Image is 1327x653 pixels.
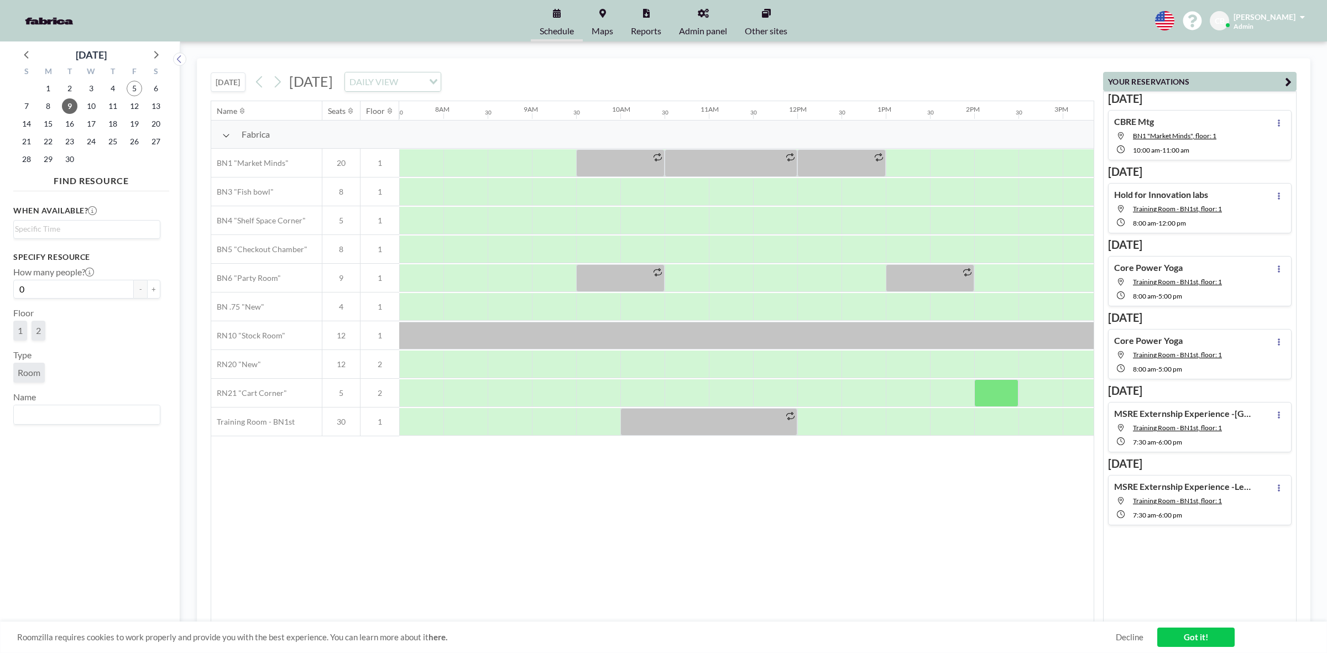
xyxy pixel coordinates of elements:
[14,221,160,237] div: Search for option
[1133,438,1156,446] span: 7:30 AM
[127,116,142,132] span: Friday, September 19, 2025
[485,109,492,116] div: 30
[211,72,245,92] button: [DATE]
[81,65,102,80] div: W
[679,27,727,35] span: Admin panel
[83,98,99,114] span: Wednesday, September 10, 2025
[18,10,81,32] img: organization-logo
[631,27,661,35] span: Reports
[1158,438,1182,446] span: 6:00 PM
[13,171,169,186] h4: FIND RESOURCE
[322,388,360,398] span: 5
[1133,278,1222,286] span: Training Room - BN1st, floor: 1
[123,65,145,80] div: F
[105,98,121,114] span: Thursday, September 11, 2025
[1103,72,1297,91] button: YOUR RESERVATIONS
[13,349,32,361] label: Type
[19,152,34,167] span: Sunday, September 28, 2025
[745,27,787,35] span: Other sites
[877,105,891,113] div: 1PM
[13,267,94,278] label: How many people?
[211,216,306,226] span: BN4 "Shelf Space Corner"
[148,116,164,132] span: Saturday, September 20, 2025
[1162,146,1189,154] span: 11:00 AM
[62,116,77,132] span: Tuesday, September 16, 2025
[701,105,719,113] div: 11AM
[14,405,160,424] div: Search for option
[15,223,154,235] input: Search for option
[789,105,807,113] div: 12PM
[1133,497,1222,505] span: Training Room - BN1st, floor: 1
[1133,219,1156,227] span: 8:00 AM
[328,106,346,116] div: Seats
[1133,205,1222,213] span: Training Room - BN1st, floor: 1
[361,359,399,369] span: 2
[1114,189,1208,200] h4: Hold for Innovation labs
[1156,511,1158,519] span: -
[322,302,360,312] span: 4
[145,65,166,80] div: S
[62,152,77,167] span: Tuesday, September 30, 2025
[62,81,77,96] span: Tuesday, September 2, 2025
[322,216,360,226] span: 5
[16,65,38,80] div: S
[18,325,23,336] span: 1
[345,72,441,91] div: Search for option
[19,134,34,149] span: Sunday, September 21, 2025
[839,109,845,116] div: 30
[59,65,81,80] div: T
[289,73,333,90] span: [DATE]
[322,158,360,168] span: 20
[148,98,164,114] span: Saturday, September 13, 2025
[76,47,107,62] div: [DATE]
[83,116,99,132] span: Wednesday, September 17, 2025
[573,109,580,116] div: 30
[127,134,142,149] span: Friday, September 26, 2025
[361,417,399,427] span: 1
[105,81,121,96] span: Thursday, September 4, 2025
[1234,12,1295,22] span: [PERSON_NAME]
[62,98,77,114] span: Tuesday, September 9, 2025
[40,98,56,114] span: Monday, September 8, 2025
[750,109,757,116] div: 30
[19,116,34,132] span: Sunday, September 14, 2025
[40,81,56,96] span: Monday, September 1, 2025
[211,187,274,197] span: BN3 "Fish bowl"
[148,134,164,149] span: Saturday, September 27, 2025
[361,244,399,254] span: 1
[15,408,154,422] input: Search for option
[361,216,399,226] span: 1
[134,280,147,299] button: -
[38,65,59,80] div: M
[62,134,77,149] span: Tuesday, September 23, 2025
[1133,424,1222,432] span: Training Room - BN1st, floor: 1
[211,244,307,254] span: BN5 "Checkout Chamber"
[13,391,36,403] label: Name
[592,27,613,35] span: Maps
[1133,365,1156,373] span: 8:00 AM
[927,109,934,116] div: 30
[612,105,630,113] div: 10AM
[361,388,399,398] span: 2
[524,105,538,113] div: 9AM
[40,134,56,149] span: Monday, September 22, 2025
[217,106,237,116] div: Name
[1160,146,1162,154] span: -
[148,81,164,96] span: Saturday, September 6, 2025
[211,388,287,398] span: RN21 "Cart Corner"
[322,417,360,427] span: 30
[1114,335,1183,346] h4: Core Power Yoga
[429,632,447,642] a: here.
[1114,116,1154,127] h4: CBRE Mtg
[1116,632,1143,642] a: Decline
[322,331,360,341] span: 12
[1158,292,1182,300] span: 5:00 PM
[1158,219,1186,227] span: 12:00 PM
[1114,481,1252,492] h4: MSRE Externship Experience -Leeds School of Business
[1114,408,1252,419] h4: MSRE Externship Experience -[GEOGRAPHIC_DATA]
[211,273,281,283] span: BN6 "Party Room"
[19,98,34,114] span: Sunday, September 7, 2025
[322,359,360,369] span: 12
[211,302,264,312] span: BN .75 "New"
[1234,22,1253,30] span: Admin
